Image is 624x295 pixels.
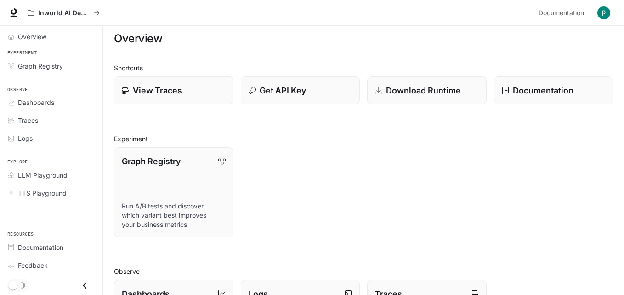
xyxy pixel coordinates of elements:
a: Graph RegistryRun A/B tests and discover which variant best improves your business metrics [114,147,233,237]
h1: Overview [114,29,162,48]
span: Overview [18,32,46,41]
p: Graph Registry [122,155,181,168]
img: User avatar [597,6,610,19]
a: Overview [4,29,99,45]
a: LLM Playground [4,167,99,183]
span: Feedback [18,260,48,270]
h2: Observe [114,266,613,276]
button: Get API Key [241,76,360,104]
p: Download Runtime [386,84,461,97]
a: View Traces [114,76,233,104]
a: Documentation [535,4,591,22]
span: Logs [18,133,33,143]
span: Documentation [18,243,63,252]
p: Documentation [513,84,573,97]
span: LLM Playground [18,170,68,180]
a: TTS Playground [4,185,99,201]
span: Traces [18,116,38,125]
p: View Traces [133,84,182,97]
a: Traces [4,112,99,128]
span: Dark mode toggle [8,280,17,290]
a: Graph Registry [4,58,99,74]
button: Close drawer [74,276,95,295]
button: User avatar [595,4,613,22]
p: Get API Key [260,84,306,97]
h2: Experiment [114,134,613,144]
a: Dashboards [4,94,99,110]
a: Documentation [494,76,613,104]
a: Logs [4,130,99,146]
a: Download Runtime [367,76,487,104]
p: Inworld AI Demos [38,9,90,17]
p: Run A/B tests and discover which variant best improves your business metrics [122,202,226,229]
button: All workspaces [24,4,104,22]
span: TTS Playground [18,188,67,198]
a: Feedback [4,257,99,273]
h2: Shortcuts [114,63,613,73]
span: Graph Registry [18,61,63,71]
span: Documentation [539,7,584,19]
a: Documentation [4,239,99,255]
span: Dashboards [18,98,54,107]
